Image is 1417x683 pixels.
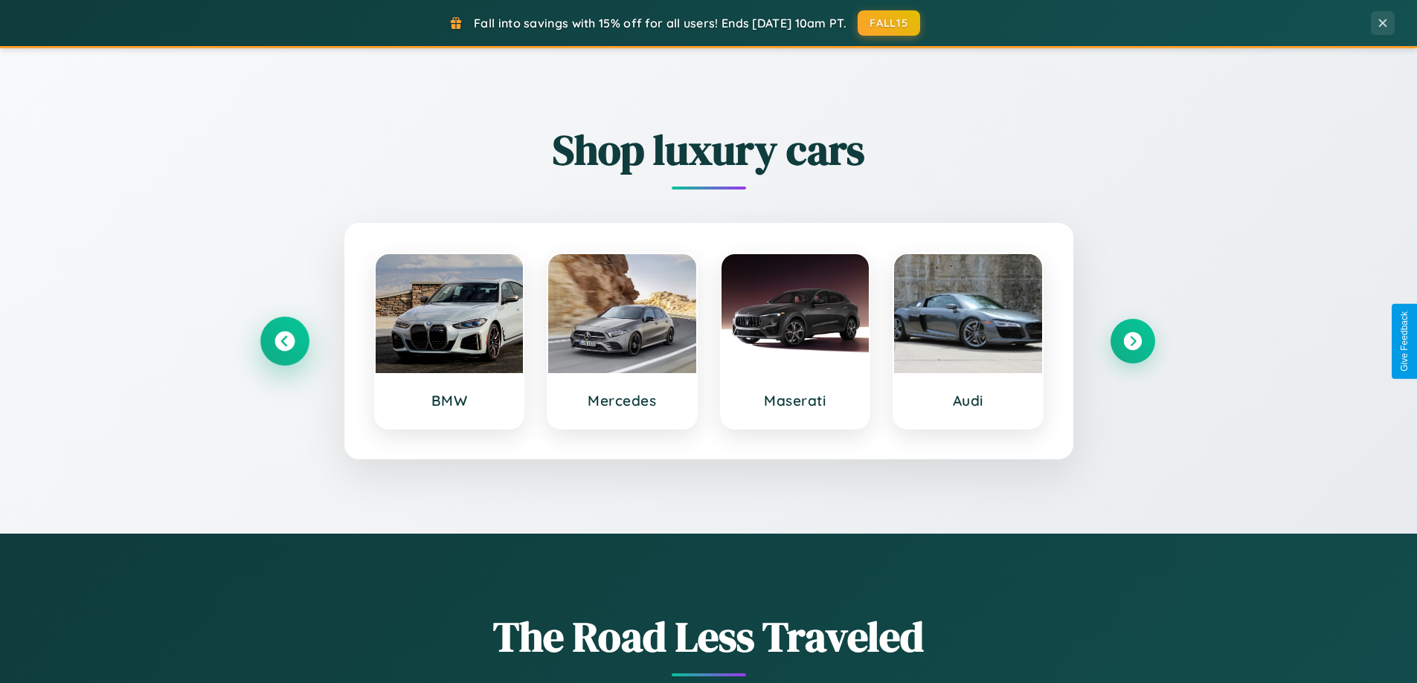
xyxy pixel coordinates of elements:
div: Give Feedback [1399,311,1410,372]
h3: Audi [909,392,1027,410]
h3: Maserati [736,392,855,410]
h2: Shop luxury cars [263,121,1155,178]
h3: Mercedes [563,392,681,410]
h3: BMW [391,392,509,410]
span: Fall into savings with 15% off for all users! Ends [DATE] 10am PT. [474,16,846,30]
h1: The Road Less Traveled [263,608,1155,665]
button: FALL15 [858,10,920,36]
iframe: Intercom live chat [15,632,51,668]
